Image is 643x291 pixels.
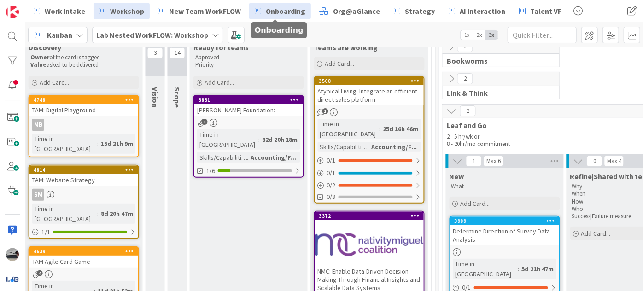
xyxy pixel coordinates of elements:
[318,142,368,152] div: Skills/Capabilities
[40,78,69,87] span: Add Card...
[30,54,137,61] p: of the card is tagged
[206,166,215,176] span: 1/6
[259,134,260,145] span: :
[29,247,138,268] div: 4639TAM Agile Card Game
[325,59,355,68] span: Add Card...
[32,204,97,224] div: Time in [GEOGRAPHIC_DATA]
[29,174,138,186] div: TAM: Website Strategy
[96,30,208,40] b: Lab Nested WorkFLOW: Workshop
[450,217,559,225] div: 3989
[194,96,303,116] div: 3831[PERSON_NAME] Foundation:
[322,108,328,114] span: 1
[260,134,300,145] div: 82d 20h 18m
[29,166,138,186] div: 4814TAM: Website Strategy
[460,105,476,116] span: 2
[369,142,420,152] div: Accounting/F...
[6,6,19,18] img: Visit kanbanzone.com
[29,104,138,116] div: TAM: Digital Playground
[381,124,421,134] div: 25d 16h 46m
[447,88,548,98] span: Link & Think
[315,212,424,220] div: 3372
[315,167,424,179] div: 0/1
[29,96,138,104] div: 4748
[461,199,490,208] span: Add Card...
[37,270,43,276] span: 4
[380,124,381,134] span: :
[6,248,19,261] img: jB
[587,156,602,167] span: 0
[6,273,19,285] img: avatar
[29,166,138,174] div: 4814
[455,218,559,224] div: 3989
[41,227,50,237] span: 1 / 1
[169,6,241,17] span: New Team WorkFLOW
[607,159,621,163] div: Max 4
[255,26,304,35] h5: Onboarding
[29,96,138,116] div: 4748TAM: Digital Playground
[30,61,137,69] p: asked to be delivered
[486,159,501,163] div: Max 6
[450,172,464,181] span: New
[327,192,336,202] span: 0/3
[194,96,303,104] div: 3831
[368,142,369,152] span: :
[32,134,97,154] div: Time in [GEOGRAPHIC_DATA]
[333,6,380,17] span: Org@aGlance
[199,97,303,103] div: 3831
[202,119,208,125] span: 3
[197,129,259,150] div: Time in [GEOGRAPHIC_DATA]
[266,6,305,17] span: Onboarding
[461,30,473,40] span: 1x
[173,87,182,108] span: Scope
[45,6,85,17] span: Work intake
[315,77,424,105] div: 3508Atypical Living: Integrate an efficient direct sales platform
[318,119,380,139] div: Time in [GEOGRAPHIC_DATA]
[29,119,138,131] div: MB
[151,87,160,107] span: Vision
[530,6,561,17] span: Talent VF
[315,180,424,191] div: 0/2
[453,259,518,279] div: Time in [GEOGRAPHIC_DATA]
[450,217,559,245] div: 3989Determine Direction of Survey Data Analysis
[29,256,138,268] div: TAM Agile Card Game
[520,264,556,274] div: 5d 21h 47m
[94,3,150,19] a: Workshop
[443,3,511,19] a: AI interaction
[47,29,72,41] span: Kanban
[32,119,44,131] div: MB
[514,3,567,19] a: Talent VF
[99,139,135,149] div: 15d 21h 9m
[29,227,138,238] div: 1/1
[319,213,424,219] div: 3372
[473,30,485,40] span: 2x
[319,78,424,84] div: 3508
[508,27,577,43] input: Quick Filter...
[32,189,44,201] div: SM
[518,264,520,274] span: :
[34,97,138,103] div: 4748
[315,85,424,105] div: Atypical Living: Integrate an efficient direct sales platform
[327,156,336,165] span: 0 / 1
[34,167,138,173] div: 4814
[457,73,473,84] span: 2
[388,3,440,19] a: Strategy
[581,229,611,238] span: Add Card...
[30,53,49,61] strong: Owner
[194,104,303,116] div: [PERSON_NAME] Foundation:
[405,6,435,17] span: Strategy
[315,77,424,85] div: 3508
[195,61,302,69] p: Priority
[315,155,424,166] div: 0/1
[195,54,302,61] p: Approved
[460,6,505,17] span: AI interaction
[451,183,558,190] p: What
[327,168,336,178] span: 0 / 1
[97,139,99,149] span: :
[29,247,138,256] div: 4639
[249,3,311,19] a: Onboarding
[466,156,482,167] span: 1
[29,189,138,201] div: SM
[447,56,548,65] span: Bookworms
[314,3,386,19] a: Org@aGlance
[147,47,163,58] span: 3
